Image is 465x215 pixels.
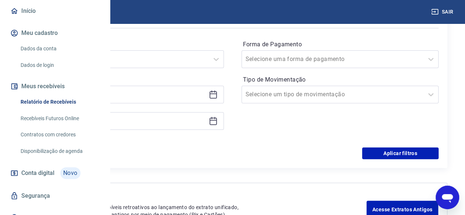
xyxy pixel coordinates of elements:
button: Meus recebíveis [9,78,101,94]
span: Novo [60,167,81,179]
a: Início [9,3,101,19]
a: Contratos com credores [18,127,101,142]
iframe: Botão para abrir a janela de mensagens [436,186,459,209]
a: Conta digitalNovo [9,164,101,182]
input: Data inicial [33,89,206,100]
a: Dados da conta [18,41,101,56]
a: Recebíveis Futuros Online [18,111,101,126]
label: Forma de Pagamento [243,40,437,49]
a: Disponibilização de agenda [18,144,101,159]
p: Extratos Antigos [37,192,366,201]
button: Sair [430,5,456,19]
button: Meu cadastro [9,25,101,41]
button: Aplicar filtros [362,147,439,159]
input: Data final [33,115,206,126]
p: Carregando... [18,174,447,183]
label: Tipo de Movimentação [243,75,437,84]
a: Relatório de Recebíveis [18,94,101,110]
label: Período [28,40,222,49]
a: Segurança [9,188,101,204]
span: Conta digital [21,168,54,178]
a: Dados de login [18,58,101,73]
p: Período personalizado [26,74,224,83]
